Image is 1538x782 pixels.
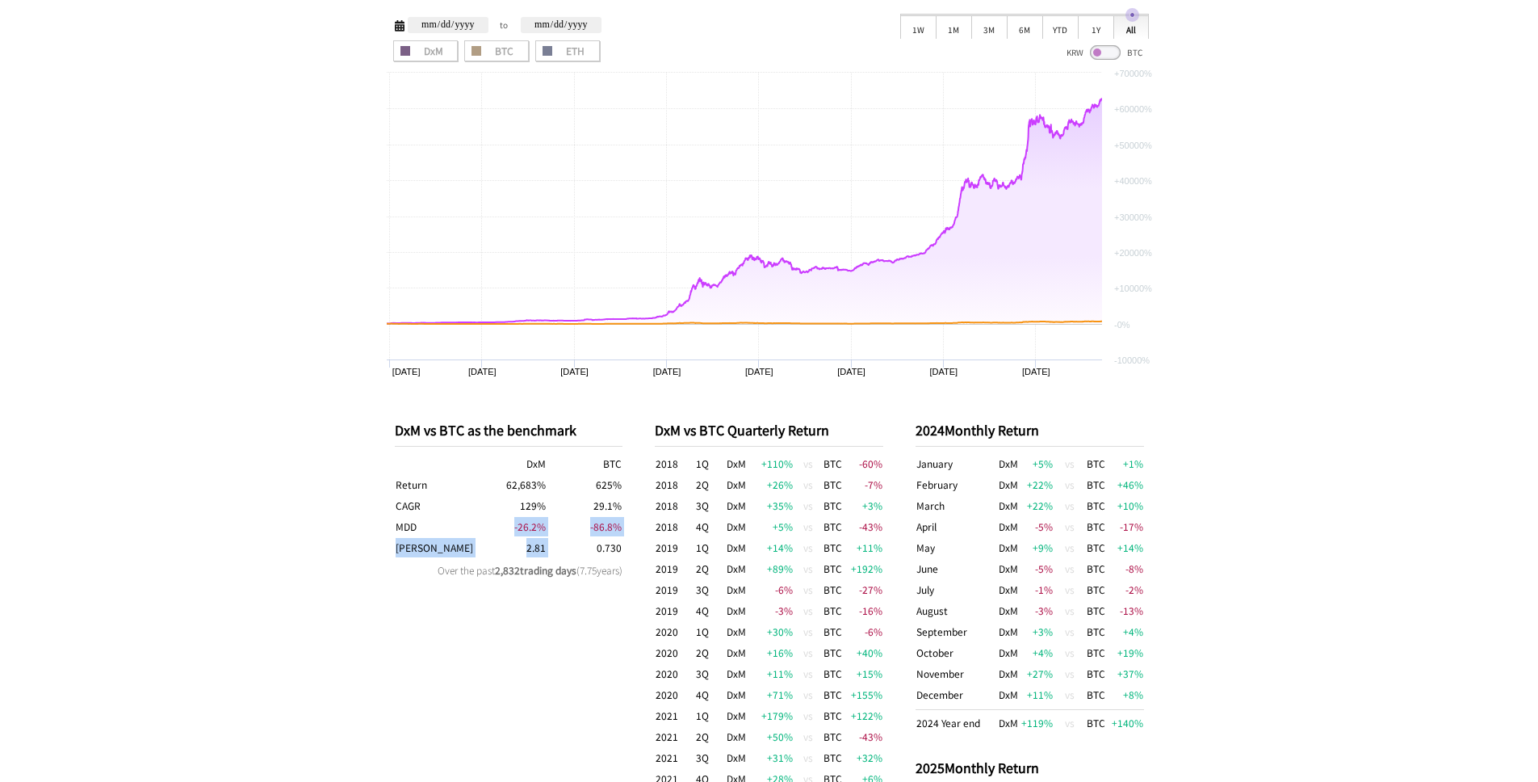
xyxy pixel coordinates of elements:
td: DxM [726,621,747,642]
td: 0.730 [547,537,622,558]
td: DxM [726,705,747,726]
td: BTC [823,642,843,663]
div: YTD [1042,15,1078,39]
td: DxM [726,474,747,495]
td: +8 % [1111,684,1144,710]
td: +40 % [843,642,883,663]
td: +46 % [1111,474,1144,495]
td: -6 % [747,579,794,600]
span: 2,832 trading days [495,563,576,577]
td: DxM [995,642,1021,663]
td: DxM [995,495,1021,516]
td: DxM [726,684,747,705]
td: -2 % [1111,579,1144,600]
td: 3Q [695,663,726,684]
td: +14 % [1111,537,1144,558]
td: DxM [726,537,747,558]
th: Compound Annual Growth Rate [395,495,471,516]
td: vs [794,726,823,747]
text: [DATE] [1021,367,1050,376]
td: vs [1054,453,1086,474]
div: 1M [936,15,971,39]
td: 1Q [695,537,726,558]
td: DxM [995,474,1021,495]
td: vs [794,495,823,516]
td: BTC [823,516,843,537]
td: BTC [1086,710,1111,734]
td: BTC [823,600,843,621]
td: DxM [995,621,1021,642]
text: +60000% [1114,104,1152,114]
td: vs [794,747,823,768]
td: -1 % [1020,579,1054,600]
td: BTC [823,747,843,768]
text: -0% [1114,320,1130,330]
td: 62,683 % [471,474,547,495]
td: 3Q [695,495,726,516]
td: BTC [823,579,843,600]
td: 3Q [695,747,726,768]
td: vs [794,474,823,495]
span: -86.8 % [590,519,622,533]
td: BTC [1086,621,1111,642]
td: DxM [995,684,1021,710]
p: 2025 Monthly Return [916,758,1144,777]
td: +32 % [843,747,883,768]
td: -8 % [1111,558,1144,579]
td: vs [1054,710,1086,734]
td: 2020 [655,684,695,705]
td: DxM [995,710,1021,734]
td: vs [1054,558,1086,579]
td: BTC [1086,600,1111,621]
td: 2021 [655,705,695,726]
td: +30 % [747,621,794,642]
td: +110 % [747,453,794,474]
td: +155 % [843,684,883,705]
td: DxM [995,537,1021,558]
text: [DATE] [560,367,589,376]
td: 1Q [695,453,726,474]
th: Return [395,474,471,495]
td: June [916,558,995,579]
td: +16 % [747,642,794,663]
td: BTC [1086,684,1111,710]
span: -26.2 % [514,519,546,533]
td: vs [1054,495,1086,516]
td: +22 % [1020,474,1054,495]
td: DxM [995,663,1021,684]
text: +70000% [1114,69,1152,78]
td: +89 % [747,558,794,579]
span: Sharpe Ratio [396,540,473,554]
div: 6M [1007,15,1042,39]
td: August [916,600,995,621]
td: vs [794,579,823,600]
td: -17 % [1111,516,1144,537]
td: 2.81 [471,537,547,558]
td: vs [1054,684,1086,710]
td: +19 % [1111,642,1144,663]
td: vs [794,705,823,726]
td: 2Q [695,726,726,747]
td: BTC [823,663,843,684]
td: March [916,495,995,516]
td: +4 % [1111,621,1144,642]
td: DxM [995,600,1021,621]
td: 2019 [655,558,695,579]
td: DxM [726,642,747,663]
td: vs [794,684,823,705]
td: +122 % [843,705,883,726]
td: 2018 [655,495,695,516]
td: 1Q [695,705,726,726]
td: +1 % [1111,453,1144,474]
div: All [1113,15,1149,39]
td: DxM [726,579,747,600]
text: [DATE] [929,367,958,376]
td: +11 % [1020,684,1054,710]
td: 2019 [655,579,695,600]
td: +5 % [1020,453,1054,474]
td: BTC [1086,537,1111,558]
td: BTC [823,558,843,579]
td: September [916,621,995,642]
text: [DATE] [467,367,496,376]
td: 3Q [695,579,726,600]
